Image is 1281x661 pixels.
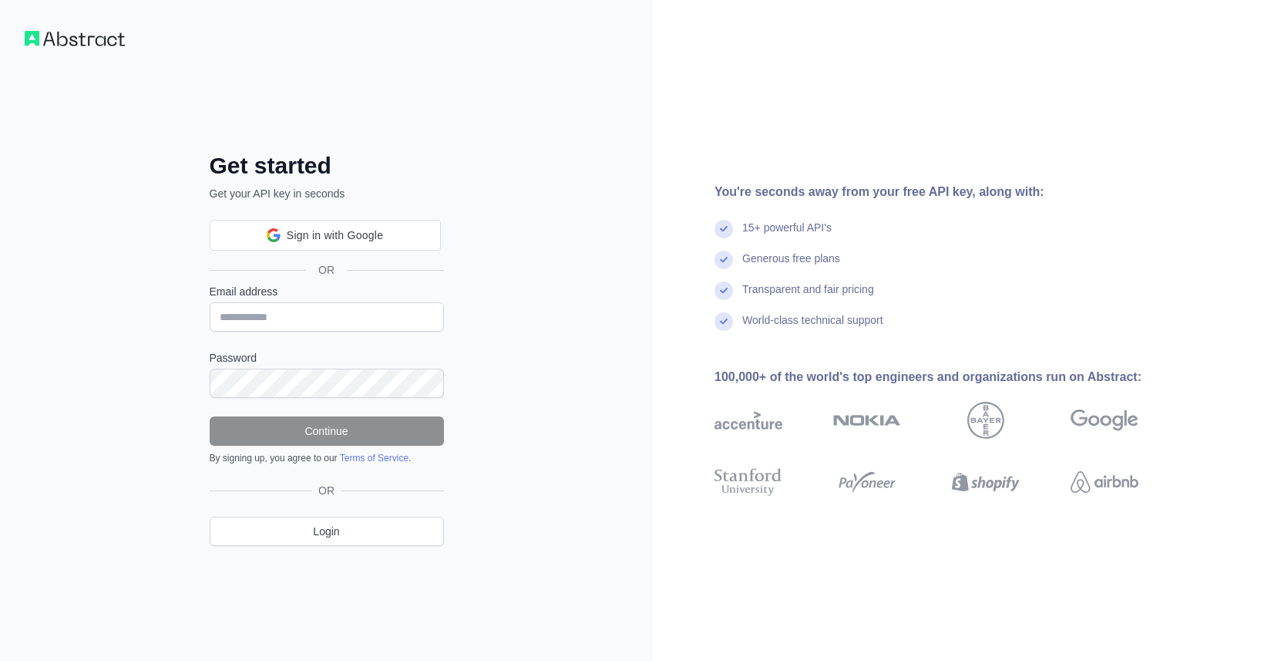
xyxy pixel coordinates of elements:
[714,282,733,300] img: check mark
[742,312,883,343] div: World-class technical support
[340,453,409,464] a: Terms of Service
[714,251,733,269] img: check mark
[714,183,1188,201] div: You're seconds away from your free API key, along with:
[25,31,125,46] img: Workflow
[1071,465,1138,499] img: airbnb
[210,152,444,180] h2: Get started
[287,228,383,244] span: Sign in with Google
[742,220,832,251] div: 15+ powerful API's
[952,465,1020,499] img: shopify
[742,251,840,282] div: Generous free plans
[714,402,782,439] img: accenture
[833,402,901,439] img: nokia
[967,402,1004,439] img: bayer
[210,284,444,299] label: Email address
[714,220,733,238] img: check mark
[210,220,441,251] div: Sign in with Google
[312,483,341,498] span: OR
[306,262,347,278] span: OR
[210,517,444,546] a: Login
[714,312,733,331] img: check mark
[210,186,444,201] p: Get your API key in seconds
[833,465,901,499] img: payoneer
[742,282,874,312] div: Transparent and fair pricing
[714,368,1188,386] div: 100,000+ of the world's top engineers and organizations run on Abstract:
[210,416,444,446] button: Continue
[210,452,444,464] div: By signing up, you agree to our .
[714,465,782,499] img: stanford university
[1071,402,1138,439] img: google
[210,350,444,366] label: Password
